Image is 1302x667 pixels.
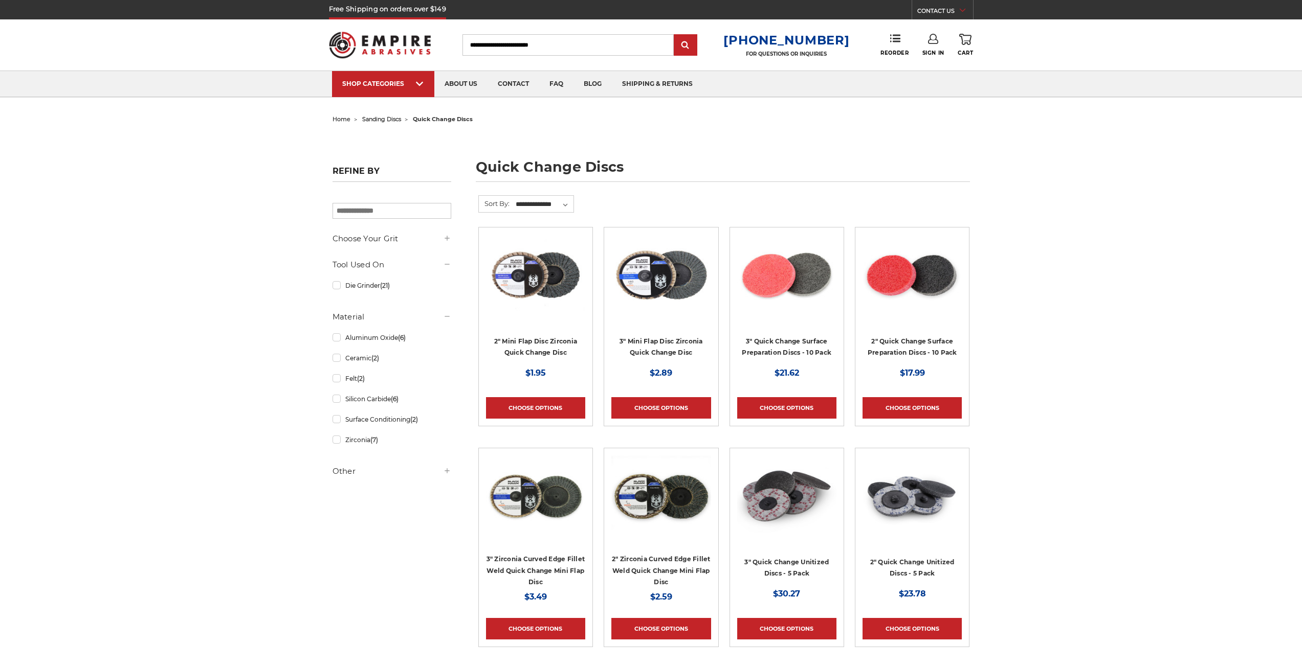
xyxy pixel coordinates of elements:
a: Reorder [880,34,909,56]
a: 2 inch surface preparation discs [863,235,962,365]
a: faq [539,71,573,97]
a: Choose Options [486,397,585,419]
img: BHA 3 inch quick change curved edge flap discs [486,455,585,537]
img: 2" Quick Change Unitized Discs - 5 Pack [863,455,962,537]
span: $23.78 [899,589,926,599]
a: BHA 2 inch mini curved edge quick change flap discs [611,455,711,586]
a: Aluminum Oxide(6) [333,329,451,347]
a: blog [573,71,612,97]
span: Cart [958,50,973,56]
a: home [333,116,350,123]
p: FOR QUESTIONS OR INQUIRIES [723,51,849,57]
h5: Refine by [333,166,451,182]
img: BHA 2 inch mini curved edge quick change flap discs [611,455,711,537]
a: Choose Options [863,397,962,419]
a: Zirconia(7) [333,431,451,449]
select: Sort By: [514,197,573,212]
img: 3 inch surface preparation discs [737,235,836,316]
a: Black Hawk Abrasives 2-inch Zirconia Flap Disc with 60 Grit Zirconia for Smooth Finishing [486,235,585,365]
span: $3.49 [524,592,547,602]
span: Reorder [880,50,909,56]
a: BHA 3 inch quick change curved edge flap discs [486,455,585,586]
span: $21.62 [775,368,799,378]
a: Choose Options [737,618,836,639]
img: Black Hawk Abrasives 2-inch Zirconia Flap Disc with 60 Grit Zirconia for Smooth Finishing [486,235,585,316]
h5: Material [333,311,451,323]
a: sanding discs [362,116,401,123]
span: (6) [398,334,406,341]
span: $2.59 [650,592,672,602]
a: shipping & returns [612,71,703,97]
img: 3" Quick Change Unitized Discs - 5 Pack [737,455,836,537]
a: Choose Options [737,397,836,419]
a: Felt(2) [333,370,451,387]
img: 2 inch surface preparation discs [863,235,962,316]
div: SHOP CATEGORIES [342,80,424,87]
span: (21) [380,282,390,289]
a: Choose Options [611,397,711,419]
a: contact [488,71,539,97]
a: 3" Quick Change Unitized Discs - 5 Pack [737,455,836,586]
h5: Choose Your Grit [333,233,451,245]
span: (2) [357,375,365,382]
img: Empire Abrasives [329,25,431,65]
a: 2" Quick Change Unitized Discs - 5 Pack [863,455,962,586]
span: $30.27 [773,589,800,599]
span: (7) [370,436,378,444]
a: Cart [958,34,973,56]
a: BHA 3" Quick Change 60 Grit Flap Disc for Fine Grinding and Finishing [611,235,711,365]
a: Silicon Carbide(6) [333,390,451,408]
span: (2) [410,416,418,423]
a: about us [434,71,488,97]
span: (6) [391,395,399,403]
a: Choose Options [486,618,585,639]
span: Sign In [922,50,944,56]
a: 3 inch surface preparation discs [737,235,836,365]
a: Die Grinder(21) [333,277,451,294]
label: Sort By: [479,196,510,211]
img: BHA 3" Quick Change 60 Grit Flap Disc for Fine Grinding and Finishing [611,235,711,316]
span: $2.89 [650,368,672,378]
a: Choose Options [863,618,962,639]
span: $1.95 [525,368,546,378]
a: CONTACT US [917,5,973,19]
a: [PHONE_NUMBER] [723,33,849,48]
a: Surface Conditioning(2) [333,410,451,428]
a: Choose Options [611,618,711,639]
span: quick change discs [413,116,473,123]
span: (2) [371,354,379,362]
h5: Tool Used On [333,259,451,271]
h5: Other [333,465,451,477]
a: Ceramic(2) [333,349,451,367]
span: $17.99 [900,368,925,378]
h1: quick change discs [476,160,970,182]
